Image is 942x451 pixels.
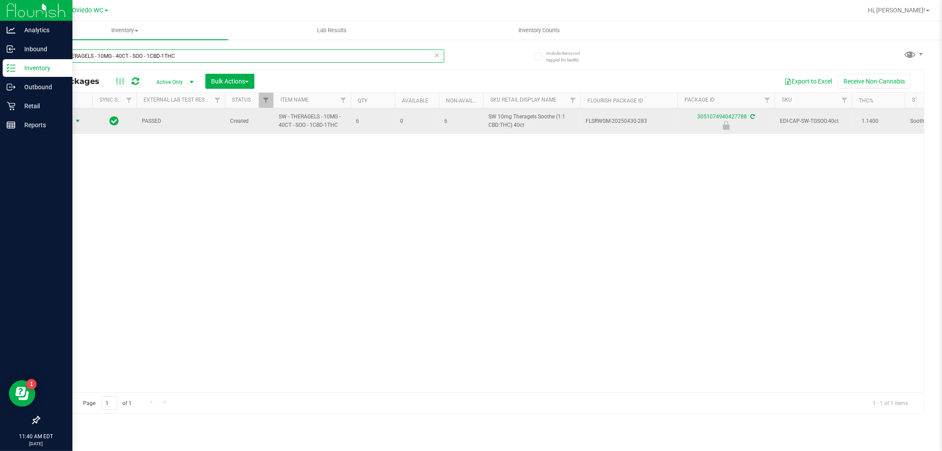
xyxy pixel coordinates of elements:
[780,117,847,125] span: EDI-CAP-SW-TGSOO.40ct
[142,117,219,125] span: PASSED
[259,93,273,108] a: Filter
[838,74,911,89] button: Receive Non-Cannabis
[402,98,428,104] a: Available
[230,117,268,125] span: Created
[15,63,68,73] p: Inventory
[15,101,68,111] p: Retail
[434,49,440,61] span: Clear
[26,379,37,390] iframe: Resource center unread badge
[122,93,136,108] a: Filter
[7,121,15,129] inline-svg: Reports
[358,98,367,104] a: Qty
[866,396,915,409] span: 1 - 1 of 1 items
[837,93,852,108] a: Filter
[144,97,213,103] a: External Lab Test Result
[546,50,590,63] span: Include items not tagged for facility
[99,97,133,103] a: Sync Status
[857,115,883,128] span: 1.1400
[101,396,117,410] input: 1
[21,21,228,40] a: Inventory
[566,93,580,108] a: Filter
[232,97,251,103] a: Status
[912,97,930,103] a: Strain
[4,432,68,440] p: 11:40 AM EDT
[72,115,83,127] span: select
[586,117,672,125] span: FLSRWGM-20250430-283
[7,102,15,110] inline-svg: Retail
[72,7,104,14] span: Oviedo WC
[279,113,345,129] span: SW - THERAGELS - 10MG - 40CT - SOO - 1CBD-1THC
[211,78,249,85] span: Bulk Actions
[7,64,15,72] inline-svg: Inventory
[356,117,390,125] span: 6
[9,380,35,407] iframe: Resource center
[15,44,68,54] p: Inbound
[305,27,359,34] span: Lab Results
[859,98,874,104] a: THC%
[280,97,309,103] a: Item Name
[444,117,478,125] span: 6
[228,21,435,40] a: Lab Results
[779,74,838,89] button: Export to Excel
[76,396,139,410] span: Page of 1
[507,27,572,34] span: Inventory Counts
[39,49,444,63] input: Search Package ID, Item Name, SKU, Lot or Part Number...
[336,93,351,108] a: Filter
[676,121,776,130] div: Newly Received
[7,45,15,53] inline-svg: Inbound
[15,120,68,130] p: Reports
[587,98,643,104] a: Flourish Package ID
[15,82,68,92] p: Outbound
[7,83,15,91] inline-svg: Outbound
[110,115,119,127] span: In Sync
[4,440,68,447] p: [DATE]
[760,93,775,108] a: Filter
[435,21,643,40] a: Inventory Counts
[446,98,485,104] a: Non-Available
[21,27,228,34] span: Inventory
[205,74,254,89] button: Bulk Actions
[488,113,575,129] span: SW 10mg Theragels Soothe (1:1 CBD:THC) 40ct
[210,93,225,108] a: Filter
[868,7,925,14] span: Hi, [PERSON_NAME]!
[685,97,715,103] a: Package ID
[749,114,755,120] span: Sync from Compliance System
[7,26,15,34] inline-svg: Analytics
[490,97,556,103] a: Sku Retail Display Name
[697,114,747,120] a: 3051074940427788
[782,97,792,103] a: SKU
[15,25,68,35] p: Analytics
[46,76,108,86] span: All Packages
[400,117,434,125] span: 0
